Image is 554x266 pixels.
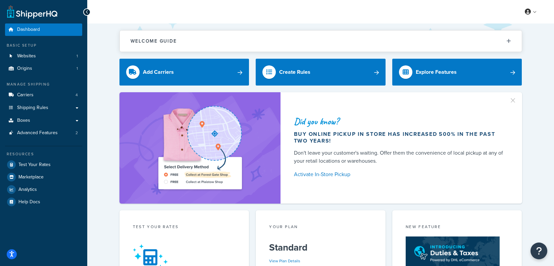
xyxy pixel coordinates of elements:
[143,67,174,77] div: Add Carriers
[5,23,82,36] a: Dashboard
[5,127,82,139] li: Advanced Features
[5,50,82,62] a: Websites1
[269,224,372,231] div: Your Plan
[17,27,40,33] span: Dashboard
[5,151,82,157] div: Resources
[5,89,82,101] li: Carriers
[5,62,82,75] a: Origins1
[5,196,82,208] a: Help Docs
[5,127,82,139] a: Advanced Features2
[17,53,36,59] span: Websites
[18,174,44,180] span: Marketplace
[294,149,506,165] div: Don't leave your customer's waiting. Offer them the convenience of local pickup at any of your re...
[5,82,82,87] div: Manage Shipping
[294,131,506,144] div: Buy online pickup in store has increased 500% in the past two years!
[17,130,58,136] span: Advanced Features
[269,242,372,253] h5: Standard
[77,53,78,59] span: 1
[5,62,82,75] li: Origins
[18,187,37,193] span: Analytics
[17,118,30,123] span: Boxes
[5,183,82,196] a: Analytics
[17,105,48,111] span: Shipping Rules
[75,92,78,98] span: 4
[531,243,547,259] button: Open Resource Center
[120,31,522,52] button: Welcome Guide
[5,89,82,101] a: Carriers4
[131,39,177,44] h2: Welcome Guide
[77,66,78,71] span: 1
[392,59,522,86] a: Explore Features
[5,171,82,183] a: Marketplace
[17,66,32,71] span: Origins
[279,67,310,77] div: Create Rules
[294,170,506,179] a: Activate In-Store Pickup
[5,102,82,114] a: Shipping Rules
[5,114,82,127] a: Boxes
[119,59,249,86] a: Add Carriers
[5,43,82,48] div: Basic Setup
[18,199,40,205] span: Help Docs
[17,92,34,98] span: Carriers
[75,130,78,136] span: 2
[269,258,300,264] a: View Plan Details
[139,102,261,194] img: ad-shirt-map-b0359fc47e01cab431d101c4b569394f6a03f54285957d908178d52f29eb9668.png
[133,224,236,231] div: Test your rates
[406,224,509,231] div: New Feature
[256,59,386,86] a: Create Rules
[416,67,457,77] div: Explore Features
[5,159,82,171] a: Test Your Rates
[18,162,51,168] span: Test Your Rates
[5,50,82,62] li: Websites
[294,117,506,126] div: Did you know?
